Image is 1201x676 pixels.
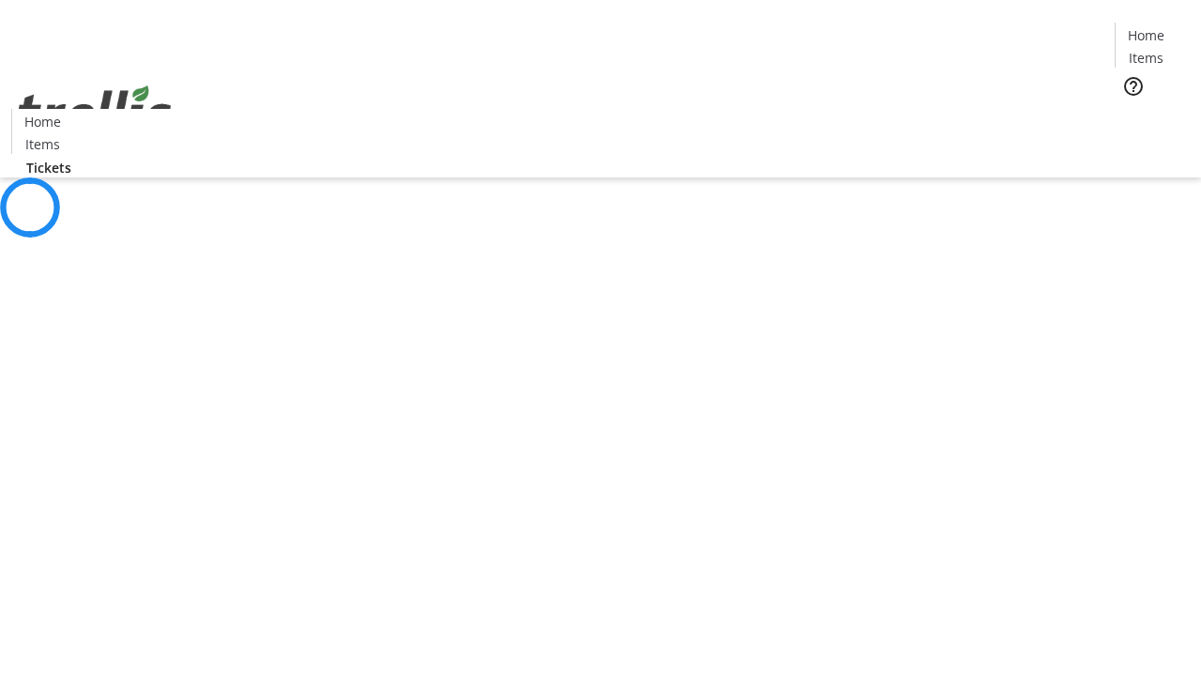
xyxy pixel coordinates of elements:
a: Items [1116,48,1176,68]
span: Tickets [26,158,71,177]
button: Help [1115,68,1152,105]
span: Home [1128,25,1164,45]
span: Items [25,134,60,154]
a: Items [12,134,72,154]
span: Tickets [1130,109,1175,129]
a: Tickets [11,158,86,177]
img: Orient E2E Organization cpyRnFWgv2's Logo [11,65,178,159]
span: Home [24,112,61,131]
a: Home [12,112,72,131]
a: Home [1116,25,1176,45]
a: Tickets [1115,109,1190,129]
span: Items [1129,48,1163,68]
